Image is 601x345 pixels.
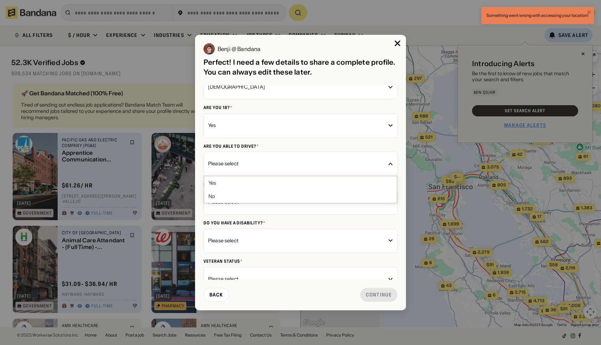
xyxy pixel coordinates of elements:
div: Veteran status [203,258,398,264]
div: Are you able to drive? [203,143,398,149]
div: Benji @ Bandana [218,46,260,52]
div: Back [209,292,223,297]
div: No [208,194,393,199]
div: Do you have a disability? [203,220,398,226]
div: Do you need a work visa sponsorship? [203,182,398,187]
div: [DEMOGRAPHIC_DATA] [208,81,385,94]
div: Please select [208,158,385,170]
div: Continue [366,292,392,297]
div: Yes [208,180,393,185]
div: Are you 18? [203,105,398,111]
div: Perfect! I need a few details to share a complete profile. You can always edit these later. [203,57,398,77]
div: Yes [208,119,385,132]
img: Benji @ Bandana [203,43,215,55]
button: close [587,9,592,16]
div: Please select [208,273,385,286]
div: Please select [208,235,385,247]
div: Something went wrong with accessing your location! [486,13,589,18]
